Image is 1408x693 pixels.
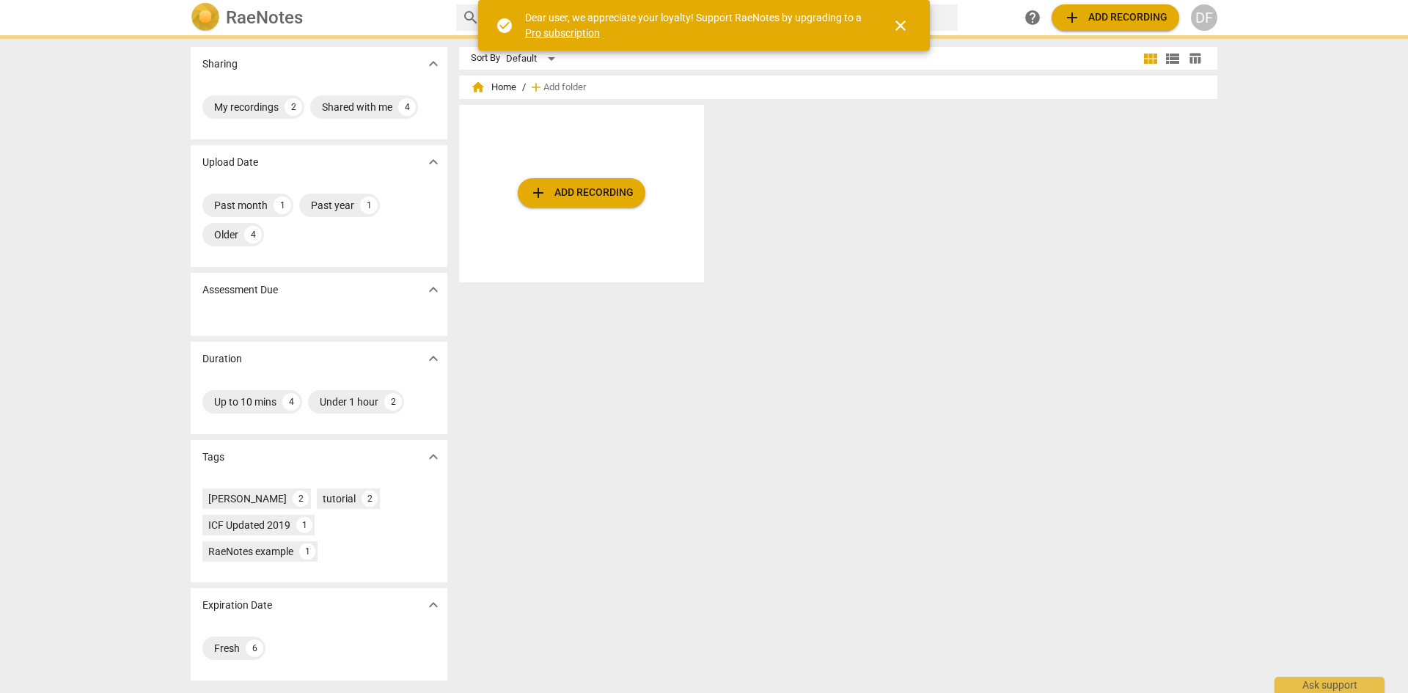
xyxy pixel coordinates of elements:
div: 6 [246,639,263,657]
p: Expiration Date [202,598,272,613]
h2: RaeNotes [226,7,303,28]
a: Pro subscription [525,27,600,39]
div: Past year [311,198,354,213]
button: Show more [422,279,444,301]
span: check_circle [496,17,513,34]
span: view_list [1164,50,1181,67]
div: 2 [285,98,302,116]
span: view_module [1142,50,1159,67]
div: Fresh [214,641,240,656]
div: Shared with me [322,100,392,114]
div: 1 [296,517,312,533]
span: add [529,184,547,202]
div: Older [214,227,238,242]
div: Sort By [471,53,500,64]
div: Dear user, we appreciate your loyalty! Support RaeNotes by upgrading to a [525,10,865,40]
div: My recordings [214,100,279,114]
button: Show more [422,446,444,468]
img: Logo [191,3,220,32]
span: table_chart [1188,51,1202,65]
span: help [1024,9,1041,26]
button: Show more [422,348,444,370]
span: search [462,9,480,26]
span: close [892,17,909,34]
div: 1 [299,543,315,560]
p: Tags [202,450,224,465]
div: 1 [274,197,291,214]
button: Upload [518,178,645,208]
div: 4 [398,98,416,116]
div: Under 1 hour [320,395,378,409]
a: Help [1019,4,1046,31]
div: tutorial [323,491,356,506]
div: Ask support [1275,677,1385,693]
div: Up to 10 mins [214,395,276,409]
button: Show more [422,53,444,75]
div: Default [506,47,560,70]
button: Tile view [1140,48,1162,70]
span: expand_more [425,281,442,298]
p: Duration [202,351,242,367]
div: Past month [214,198,268,213]
span: add [1063,9,1081,26]
p: Upload Date [202,155,258,170]
button: List view [1162,48,1184,70]
button: DF [1191,4,1217,31]
p: Sharing [202,56,238,72]
span: add [529,80,543,95]
div: 2 [362,491,378,507]
button: Close [883,8,918,43]
div: [PERSON_NAME] [208,491,287,506]
button: Show more [422,594,444,616]
span: expand_more [425,448,442,466]
span: expand_more [425,596,442,614]
div: ICF Updated 2019 [208,518,290,532]
button: Table view [1184,48,1206,70]
span: Add recording [1063,9,1167,26]
a: LogoRaeNotes [191,3,444,32]
span: expand_more [425,153,442,171]
button: Upload [1052,4,1179,31]
button: Show more [422,151,444,173]
p: Assessment Due [202,282,278,298]
span: Home [471,80,516,95]
div: 1 [360,197,378,214]
div: 4 [244,226,262,243]
span: expand_more [425,55,442,73]
span: Add recording [529,184,634,202]
div: 4 [282,393,300,411]
div: 2 [293,491,309,507]
span: home [471,80,485,95]
div: 2 [384,393,402,411]
span: expand_more [425,350,442,367]
span: Add folder [543,82,586,93]
div: RaeNotes example [208,544,293,559]
span: / [522,82,526,93]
